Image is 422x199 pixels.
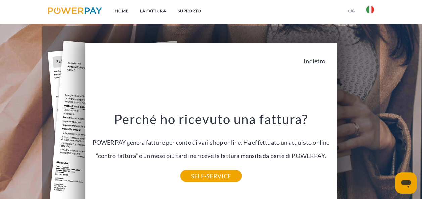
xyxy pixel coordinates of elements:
h3: Perché ho ricevuto una fattura? [89,111,333,127]
a: Home [109,5,134,17]
img: it [366,6,374,14]
a: LA FATTURA [134,5,172,17]
a: indietro [304,58,325,64]
img: logo-powerpay.svg [48,7,102,14]
a: SELF-SERVICE [180,170,242,182]
a: Supporto [172,5,207,17]
div: POWERPAY genera fatture per conto di vari shop online. Ha effettuato un acquisto online “contro f... [89,111,333,176]
iframe: Pulsante per aprire la finestra di messaggistica, conversazione in corso [395,172,417,194]
a: CG [342,5,360,17]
